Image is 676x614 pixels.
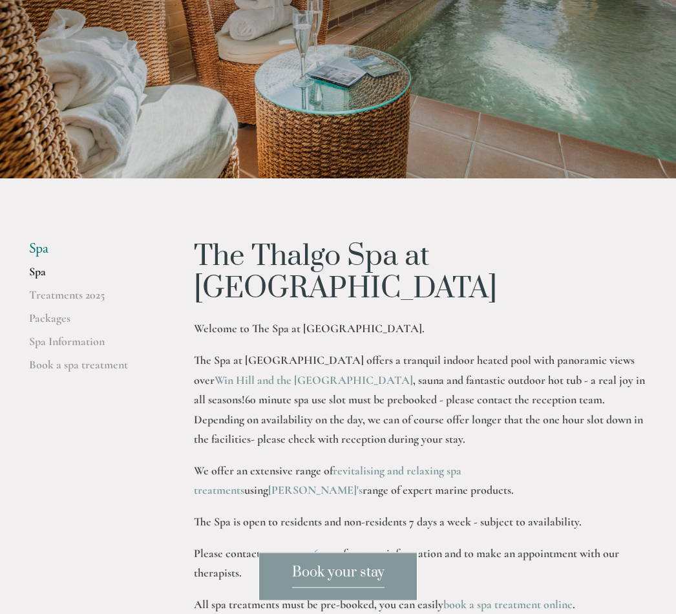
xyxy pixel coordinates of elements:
p: 60 minute spa use slot must be prebooked - please contact the reception team. Depending on availa... [194,351,647,450]
strong: We offer an extensive range of [194,464,333,478]
strong: The Spa is open to residents and non-residents 7 days a week - subject to availability. [194,515,582,529]
strong: , sauna and fantastic outdoor hot tub - a real joy in all seasons! [194,374,648,408]
li: Spa [29,241,153,258]
span: Book your stay [292,564,385,588]
a: book a spa treatment online [443,598,573,612]
p: Please contact us on for more information and to make an appointment with our therapists. [194,544,647,584]
a: Win Hill and the [GEOGRAPHIC_DATA] [215,374,413,388]
strong: Welcome to The Spa at [GEOGRAPHIC_DATA]. [194,322,425,336]
a: Spa Information [29,335,153,358]
a: 01433 621 219 [287,547,343,561]
a: Packages [29,312,153,335]
strong: using [244,483,268,498]
a: [PERSON_NAME]'s [268,483,363,498]
a: Book your stay [259,553,417,601]
a: Treatments 2025 [29,288,153,312]
strong: range of expert marine products. [363,483,514,498]
strong: The Spa at [GEOGRAPHIC_DATA] offers a tranquil indoor heated pool with panoramic views over [194,354,637,388]
a: Spa [29,265,153,288]
a: Book a spa treatment [29,358,153,381]
h1: The Thalgo Spa at [GEOGRAPHIC_DATA] [194,241,647,306]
